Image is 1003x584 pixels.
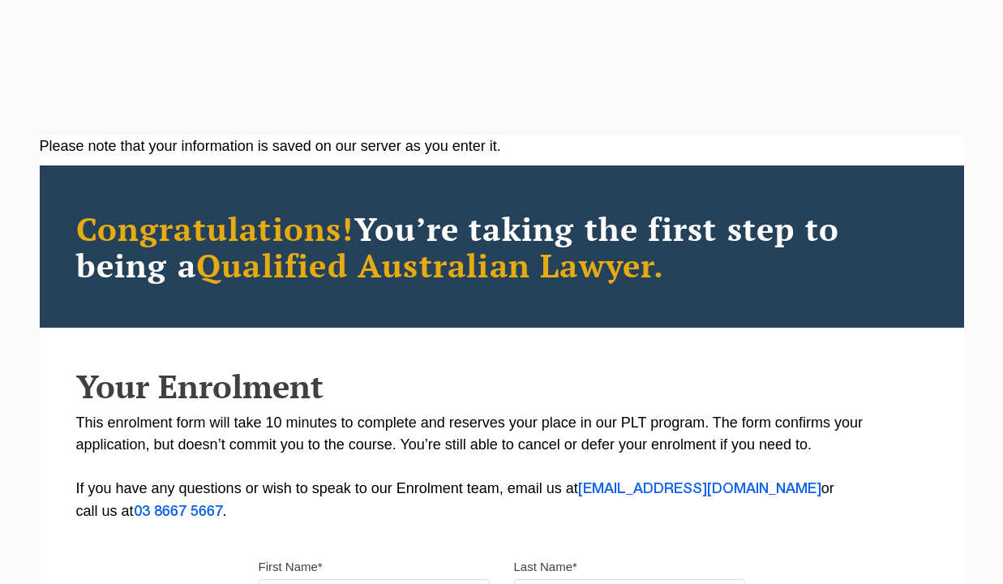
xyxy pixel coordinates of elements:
[76,368,928,404] h2: Your Enrolment
[134,505,223,518] a: 03 8667 5667
[76,207,354,250] span: Congratulations!
[578,483,821,496] a: [EMAIL_ADDRESS][DOMAIN_NAME]
[259,559,323,575] label: First Name*
[40,135,964,157] div: Please note that your information is saved on our server as you enter it.
[76,210,928,283] h2: You’re taking the first step to being a
[514,559,577,575] label: Last Name*
[196,243,665,286] span: Qualified Australian Lawyer.
[76,412,928,523] p: This enrolment form will take 10 minutes to complete and reserves your place in our PLT program. ...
